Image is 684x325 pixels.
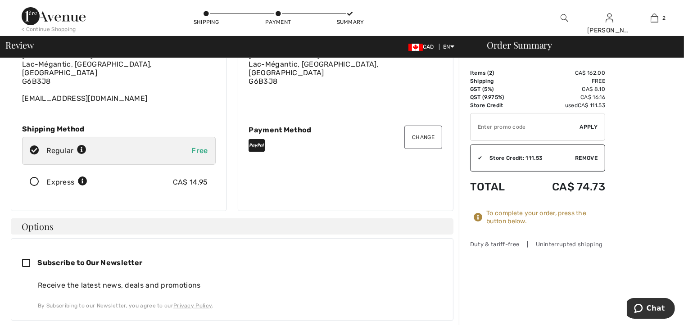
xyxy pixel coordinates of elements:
div: Duty & tariff-free | Uninterrupted shipping [470,240,605,248]
td: CA$ 162.00 [524,69,605,77]
td: used [524,101,605,109]
div: Store Credit: 111.53 [482,154,575,162]
div: Regular [46,145,86,156]
span: 2 [663,14,666,22]
span: 2 [489,70,492,76]
a: Privacy Policy [173,302,212,309]
div: Express [46,177,87,188]
td: QST (9.975%) [470,93,524,101]
input: Promo code [471,113,580,140]
div: < Continue Shopping [22,25,76,33]
td: GST (5%) [470,85,524,93]
div: Receive the latest news, deals and promotions [38,280,442,291]
div: Shipping [193,18,220,26]
div: [EMAIL_ADDRESS][DOMAIN_NAME] [22,42,216,103]
div: Payment Method [249,126,443,134]
span: Remove [575,154,598,162]
img: My Bag [651,13,658,23]
a: Sign In [606,14,613,22]
div: By Subscribing to our Newsletter, you agree to our . [38,302,442,310]
div: Shipping Method [22,125,216,133]
a: 2 [632,13,676,23]
div: [PERSON_NAME] [587,26,631,35]
td: CA$ 8.10 [524,85,605,93]
td: Store Credit [470,101,524,109]
span: Subscribe to Our Newsletter [37,258,142,267]
div: CA$ 14.95 [173,177,208,188]
td: Total [470,172,524,202]
td: Free [524,77,605,85]
span: Free [191,146,208,155]
div: ✔ [471,154,482,162]
button: Change [404,126,442,149]
td: Shipping [470,77,524,85]
div: Order Summary [476,41,679,50]
h4: Options [11,218,453,235]
div: To complete your order, press the button below. [486,209,605,226]
img: My Info [606,13,613,23]
div: Payment [265,18,292,26]
span: [STREET_ADDRESS] Lac-Mégantic, [GEOGRAPHIC_DATA], [GEOGRAPHIC_DATA] G6B3J8 [249,51,379,86]
td: CA$ 74.73 [524,172,605,202]
span: EN [443,44,454,50]
iframe: Opens a widget where you can chat to one of our agents [627,298,675,320]
span: CAD [408,44,438,50]
span: Review [5,41,34,50]
span: Apply [580,123,598,131]
img: search the website [561,13,568,23]
td: Items ( ) [470,69,524,77]
span: CA$ 111.53 [578,102,605,108]
div: Summary [337,18,364,26]
img: Canadian Dollar [408,44,423,51]
img: 1ère Avenue [22,7,86,25]
td: CA$ 16.16 [524,93,605,101]
span: [STREET_ADDRESS] Lac-Mégantic, [GEOGRAPHIC_DATA], [GEOGRAPHIC_DATA] G6B3J8 [22,51,152,86]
